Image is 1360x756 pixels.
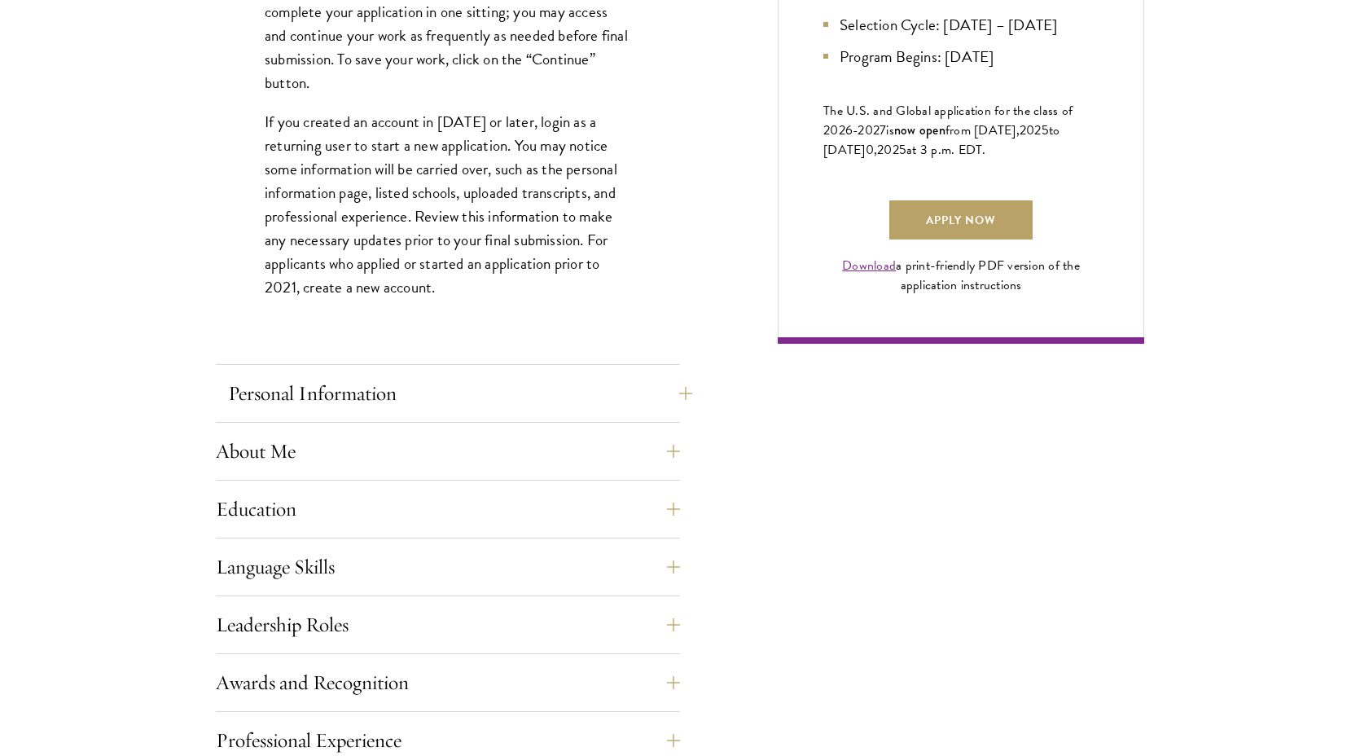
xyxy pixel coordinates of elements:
[906,140,986,160] span: at 3 p.m. EDT.
[853,121,880,140] span: -202
[216,432,680,471] button: About Me
[823,45,1099,68] li: Program Begins: [DATE]
[945,121,1020,140] span: from [DATE],
[874,140,877,160] span: ,
[823,256,1099,295] div: a print-friendly PDF version of the application instructions
[842,256,896,275] a: Download
[216,605,680,644] button: Leadership Roles
[845,121,853,140] span: 6
[899,140,906,160] span: 5
[894,121,945,139] span: now open
[1020,121,1042,140] span: 202
[866,140,874,160] span: 0
[823,101,1073,140] span: The U.S. and Global application for the class of 202
[216,490,680,529] button: Education
[880,121,886,140] span: 7
[228,374,692,413] button: Personal Information
[877,140,899,160] span: 202
[265,110,631,300] p: If you created an account in [DATE] or later, login as a returning user to start a new applicatio...
[889,200,1033,240] a: Apply Now
[1042,121,1049,140] span: 5
[216,547,680,587] button: Language Skills
[823,13,1099,37] li: Selection Cycle: [DATE] – [DATE]
[886,121,894,140] span: is
[216,663,680,702] button: Awards and Recognition
[823,121,1059,160] span: to [DATE]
